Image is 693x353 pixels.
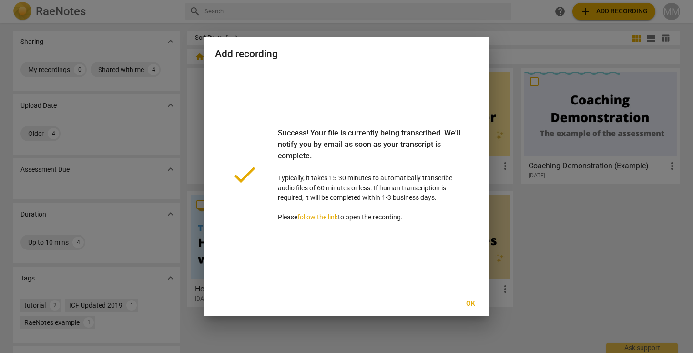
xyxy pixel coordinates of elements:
[463,299,478,309] span: Ok
[215,48,478,60] h2: Add recording
[297,213,338,221] a: follow the link
[278,127,463,222] p: Typically, it takes 15-30 minutes to automatically transcribe audio files of 60 minutes or less. ...
[230,160,259,189] span: done
[278,127,463,173] div: Success! Your file is currently being transcribed. We'll notify you by email as soon as your tran...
